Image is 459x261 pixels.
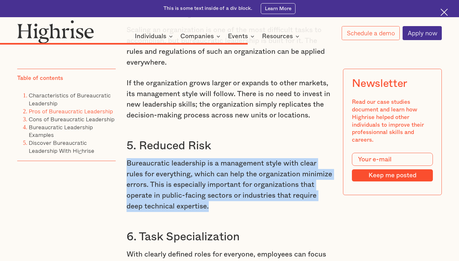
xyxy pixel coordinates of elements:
[403,26,442,40] a: Apply now
[29,115,114,123] a: Cons of Bureaucratic Leadership
[135,32,175,40] div: Individuals
[17,75,63,82] div: Table of contents
[127,78,333,121] p: If the organization grows larger or expands to other markets, its management style will follow. T...
[180,32,222,40] div: Companies
[180,32,214,40] div: Companies
[262,32,293,40] div: Resources
[127,158,333,212] p: Bureaucratic leadership is a management style with clear rules for everything, which can help the...
[441,9,448,16] img: Cross icon
[127,25,333,68] p: Scaling an organization is one of the most difficult tasks to accomplish, but bureaucratic leader...
[29,91,111,108] a: Characteristics of Bureaucratic Leadership
[352,170,433,182] input: Keep me posted
[352,99,433,145] div: Read our case studies document and learn how Highrise helped other individuals to improve their p...
[352,153,433,182] form: Modal Form
[127,230,333,244] h3: 6. Task Specialization
[29,123,93,139] a: Bureaucratic Leadership Examples
[127,139,333,153] h3: 5. Reduced Risk
[352,78,408,90] div: Newsletter
[29,138,94,155] a: Discover Bureaucratic Leadership With Highrise
[135,32,166,40] div: Individuals
[228,32,248,40] div: Events
[352,153,433,166] input: Your e-mail
[164,5,252,12] div: This is some text inside of a div block.
[29,107,113,116] a: Pros of Bureaucratic Leadership
[17,20,94,43] img: Highrise logo
[342,26,399,40] a: Schedule a demo
[228,32,256,40] div: Events
[262,32,301,40] div: Resources
[261,3,295,14] a: Learn More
